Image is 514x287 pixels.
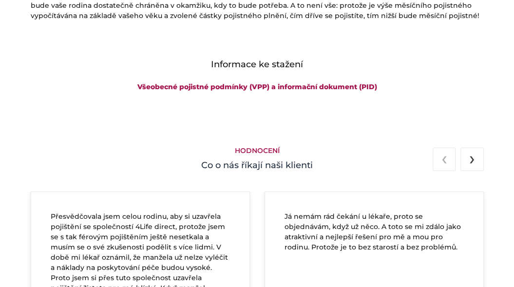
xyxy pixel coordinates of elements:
[137,82,377,91] a: Všeobecné pojistné podmínky (VPP) a informační dokument (PID)
[469,147,475,170] span: Next
[441,147,447,170] span: Previous
[31,159,484,172] h4: Co o nás říkají naši klienti
[31,147,484,155] h5: Hodnocení
[285,211,464,252] p: Já nemám rád čekání u lékaře, proto se objednávám, když už něco. A toto se mi zdálo jako atraktiv...
[31,58,484,71] h4: Informace ke stažení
